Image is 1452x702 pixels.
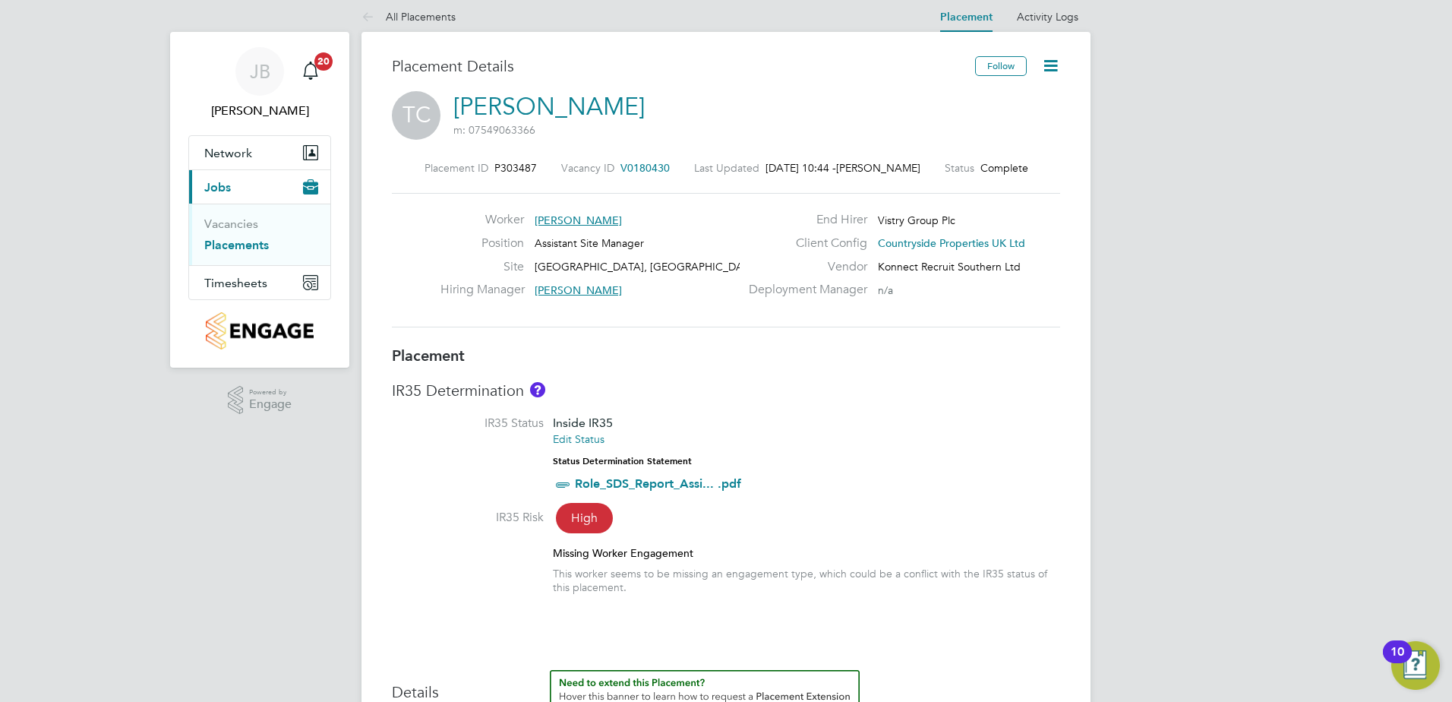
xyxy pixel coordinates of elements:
[295,47,326,96] a: 20
[535,260,759,274] span: [GEOGRAPHIC_DATA], [GEOGRAPHIC_DATA]
[535,213,622,227] span: [PERSON_NAME]
[740,236,867,251] label: Client Config
[453,92,645,122] a: [PERSON_NAME]
[425,161,488,175] label: Placement ID
[494,161,537,175] span: P303487
[204,146,252,160] span: Network
[1391,641,1440,690] button: Open Resource Center, 10 new notifications
[530,382,545,397] button: About IR35
[188,312,331,349] a: Go to home page
[440,236,524,251] label: Position
[189,204,330,265] div: Jobs
[553,456,692,466] strong: Status Determination Statement
[553,416,613,430] span: Inside IR35
[575,476,741,491] a: Role_SDS_Report_Assi... .pdf
[940,11,993,24] a: Placement
[204,217,258,231] a: Vacancies
[189,170,330,204] button: Jobs
[392,416,544,432] label: IR35 Status
[188,47,331,120] a: JB[PERSON_NAME]
[453,123,535,137] span: m: 07549063366
[535,283,622,297] span: [PERSON_NAME]
[1017,10,1078,24] a: Activity Logs
[440,259,524,275] label: Site
[228,386,292,415] a: Powered byEngage
[878,213,955,227] span: Vistry Group Plc
[553,567,1060,594] div: This worker seems to be missing an engagement type, which could be a conflict with the IR35 statu...
[314,52,333,71] span: 20
[553,546,1060,560] div: Missing Worker Engagement
[694,161,759,175] label: Last Updated
[188,102,331,120] span: Joel Bishop
[556,503,613,533] span: High
[878,283,893,297] span: n/a
[561,161,614,175] label: Vacancy ID
[878,260,1021,274] span: Konnect Recruit Southern Ltd
[765,161,836,175] span: [DATE] 10:44 -
[189,136,330,169] button: Network
[250,62,270,81] span: JB
[440,282,524,298] label: Hiring Manager
[189,266,330,299] button: Timesheets
[553,432,604,446] a: Edit Status
[392,346,465,365] b: Placement
[1390,652,1404,672] div: 10
[249,398,292,411] span: Engage
[204,180,231,194] span: Jobs
[440,212,524,228] label: Worker
[740,259,867,275] label: Vendor
[740,282,867,298] label: Deployment Manager
[170,32,349,368] nav: Main navigation
[620,161,670,175] span: V0180430
[392,381,1060,400] h3: IR35 Determination
[206,312,313,349] img: countryside-properties-logo-retina.png
[535,236,644,250] span: Assistant Site Manager
[392,670,1060,702] h3: Details
[392,56,964,76] h3: Placement Details
[975,56,1027,76] button: Follow
[392,510,544,526] label: IR35 Risk
[361,10,456,24] a: All Placements
[836,161,920,175] span: [PERSON_NAME]
[204,238,269,252] a: Placements
[204,276,267,290] span: Timesheets
[980,161,1028,175] span: Complete
[392,91,440,140] span: TC
[249,386,292,399] span: Powered by
[945,161,974,175] label: Status
[740,212,867,228] label: End Hirer
[878,236,1025,250] span: Countryside Properties UK Ltd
